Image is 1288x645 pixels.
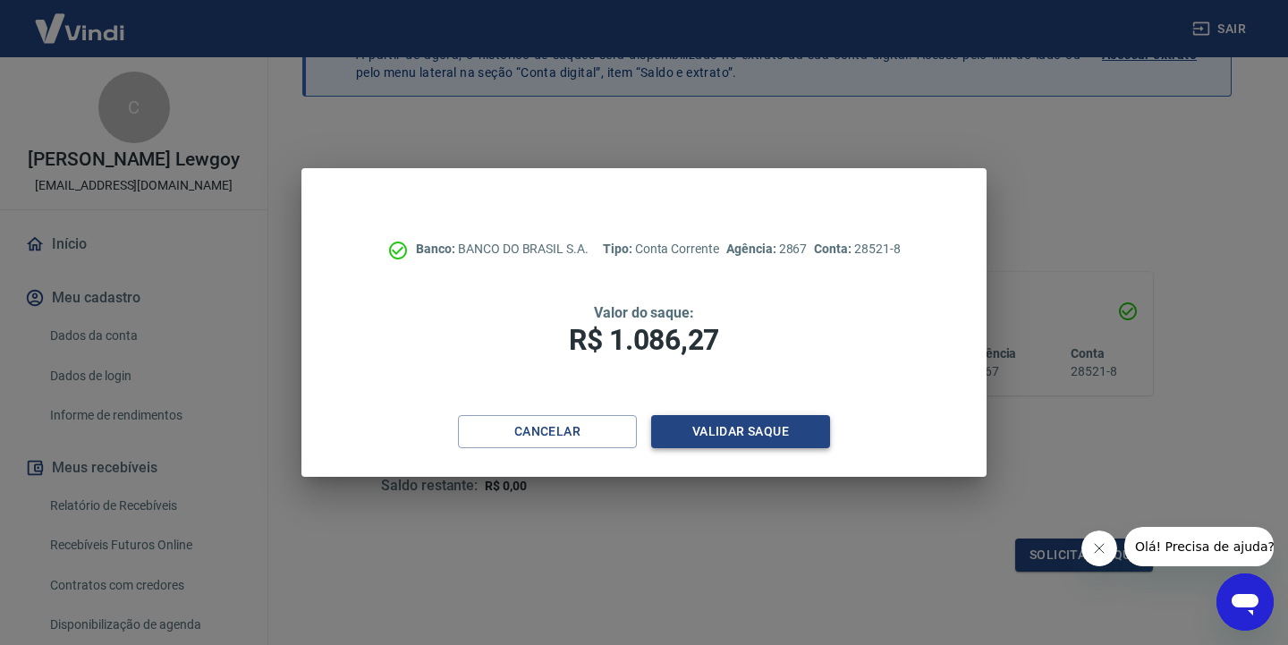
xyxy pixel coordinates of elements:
[11,13,150,27] span: Olá! Precisa de ajuda?
[726,242,779,256] span: Agência:
[416,242,458,256] span: Banco:
[458,415,637,448] button: Cancelar
[814,242,854,256] span: Conta:
[1124,527,1274,566] iframe: Mensagem da empresa
[569,323,719,357] span: R$ 1.086,27
[416,240,589,259] p: BANCO DO BRASIL S.A.
[651,415,830,448] button: Validar saque
[1216,573,1274,631] iframe: Botão para abrir a janela de mensagens
[1081,530,1117,566] iframe: Fechar mensagem
[603,242,635,256] span: Tipo:
[594,304,694,321] span: Valor do saque:
[603,240,719,259] p: Conta Corrente
[814,240,900,259] p: 28521-8
[726,240,807,259] p: 2867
